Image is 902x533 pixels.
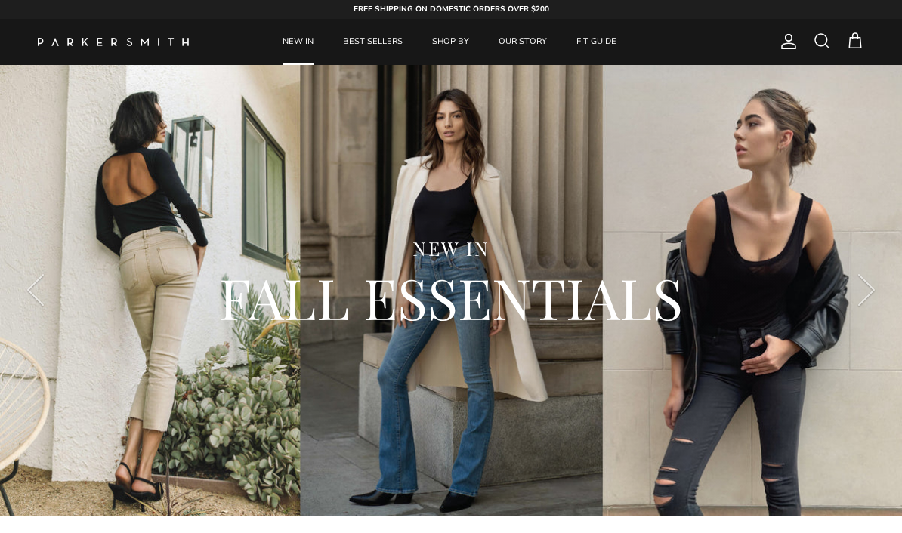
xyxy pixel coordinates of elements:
[83,261,819,334] h2: FALL ESSENTIALS
[485,19,561,65] a: OUR STORY
[774,32,798,51] a: Account
[83,236,819,261] div: NEW IN
[38,38,189,46] img: Parker Smith
[419,19,483,65] a: SHOP BY
[269,19,327,65] a: NEW IN
[354,4,549,14] strong: FREE SHIPPING ON DOMESTIC ORDERS OVER $200
[563,19,630,65] a: FIT GUIDE
[329,19,416,65] a: BEST SELLERS
[225,19,674,65] div: Primary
